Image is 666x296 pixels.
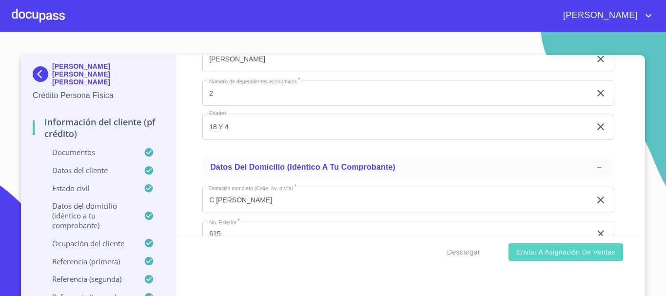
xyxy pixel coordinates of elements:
[516,246,615,258] span: Enviar a Asignación de Ventas
[595,194,607,206] button: clear input
[33,257,144,266] p: Referencia (primera)
[556,8,654,23] button: account of current user
[33,116,164,139] p: Información del cliente (PF crédito)
[202,156,613,179] div: Datos del domicilio (idéntico a tu comprobante)
[443,243,484,261] button: Descargar
[595,121,607,133] button: clear input
[210,163,395,171] span: Datos del domicilio (idéntico a tu comprobante)
[595,228,607,239] button: clear input
[33,66,52,82] img: Docupass spot blue
[33,274,144,284] p: Referencia (segunda)
[33,62,164,90] div: [PERSON_NAME] [PERSON_NAME] [PERSON_NAME]
[447,246,480,258] span: Descargar
[595,53,607,65] button: clear input
[556,8,643,23] span: [PERSON_NAME]
[33,147,144,157] p: Documentos
[33,201,144,230] p: Datos del domicilio (idéntico a tu comprobante)
[52,62,164,86] p: [PERSON_NAME] [PERSON_NAME] [PERSON_NAME]
[33,165,144,175] p: Datos del cliente
[33,90,164,101] p: Crédito Persona Física
[509,243,623,261] button: Enviar a Asignación de Ventas
[33,238,144,248] p: Ocupación del Cliente
[33,183,144,193] p: Estado Civil
[595,87,607,99] button: clear input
